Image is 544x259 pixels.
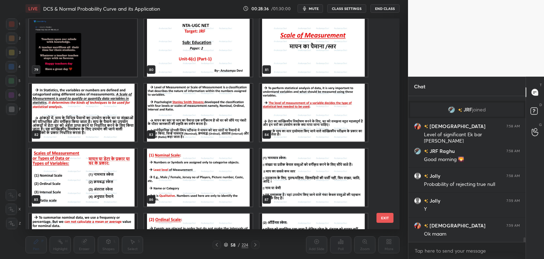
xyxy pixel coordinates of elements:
div: Ok maam [424,231,520,238]
img: 1757037111BQW2K3.pdf [144,149,252,206]
div: 58 [229,243,237,247]
div: grid [25,18,387,229]
img: 2f570174400e4ba486af7a7a5eaf2fd4.jpg [414,123,421,130]
p: T [540,82,542,88]
img: no-rating-badge.077c3623.svg [424,149,428,153]
div: grid [408,96,526,242]
div: LIVE [25,4,40,13]
h6: JRF Raghu [428,147,455,155]
span: joined [472,107,486,112]
img: 1757037111BQW2K3.pdf [144,19,252,77]
img: no-rating-badge.077c3623.svg [424,125,428,128]
div: 7:58 AM [506,124,520,128]
div: 3 [6,47,21,58]
div: C [6,189,21,201]
img: 2f570174400e4ba486af7a7a5eaf2fd4.jpg [414,222,421,229]
div: 1 [6,18,20,30]
h6: Jolly [428,172,440,180]
div: 7 [6,104,21,115]
div: Level of significant Ek bar [PERSON_NAME] [424,131,520,145]
div: 7:58 AM [506,149,520,153]
span: mute [309,6,319,11]
img: default.png [414,197,421,204]
img: no-rating-badge.077c3623.svg [424,174,428,178]
img: no-rating-badge.077c3623.svg [458,108,462,112]
button: CLASS SETTINGS [327,4,366,13]
div: / [238,243,240,247]
h4: DCS & Normal Probability Curve and its Application [43,5,160,12]
div: 7:59 AM [506,199,520,203]
button: EXIT [376,213,393,223]
div: 7:58 AM [506,174,520,178]
h6: [DEMOGRAPHIC_DATA] [428,122,486,130]
div: Y [424,206,520,213]
div: 6 [6,89,21,101]
h6: [DEMOGRAPHIC_DATA] [428,222,486,229]
div: 224 [242,242,248,248]
div: 5 [6,75,21,87]
p: Chat [408,77,431,96]
div: X [6,204,21,215]
span: JRF [464,107,472,112]
img: no-rating-badge.077c3623.svg [424,199,428,203]
img: d7e55998f6d341fc9d4b564aeae8980e.jpg [414,148,421,155]
div: 2 [6,33,21,44]
img: 1757037111BQW2K3.pdf [260,19,368,77]
img: 1757037111BQW2K3.pdf [260,149,368,206]
div: Good morning 🌄 [424,156,520,163]
h6: Jolly [428,197,440,204]
p: G [539,122,542,127]
div: Z [6,218,21,229]
div: 4 [6,61,21,72]
img: Sabahat-1757037732.425048.jpg [29,19,137,77]
div: Probability of rejecting true null [424,181,520,188]
img: 1757037111BQW2K3.pdf [29,149,137,206]
button: mute [297,4,323,13]
img: d7e55998f6d341fc9d4b564aeae8980e.jpg [448,106,455,113]
img: default.png [414,172,421,180]
img: 1757037111BQW2K3.pdf [29,84,137,142]
img: 1757037111BQW2K3.pdf [144,84,252,142]
div: 7:59 AM [506,224,520,228]
img: 1757037111BQW2K3.pdf [260,84,368,142]
button: End Class [370,4,399,13]
img: no-rating-badge.077c3623.svg [424,224,428,228]
p: D [539,102,542,108]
